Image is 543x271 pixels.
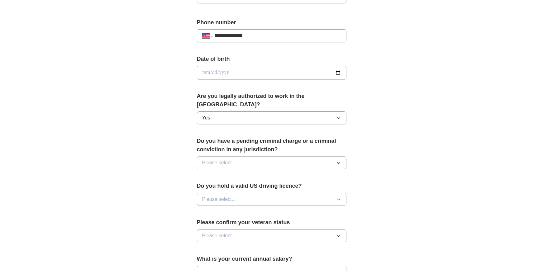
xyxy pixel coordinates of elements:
[202,196,236,203] span: Please select...
[197,55,346,63] label: Date of birth
[197,111,346,124] button: Yes
[197,182,346,190] label: Do you hold a valid US driving licence?
[202,232,236,240] span: Please select...
[202,159,236,167] span: Please select...
[197,156,346,169] button: Please select...
[202,114,210,122] span: Yes
[197,229,346,242] button: Please select...
[197,92,346,109] label: Are you legally authorized to work in the [GEOGRAPHIC_DATA]?
[197,255,346,263] label: What is your current annual salary?
[197,193,346,206] button: Please select...
[197,218,346,227] label: Please confirm your veteran status
[197,137,346,154] label: Do you have a pending criminal charge or a criminal conviction in any jurisdiction?
[197,18,346,27] label: Phone number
